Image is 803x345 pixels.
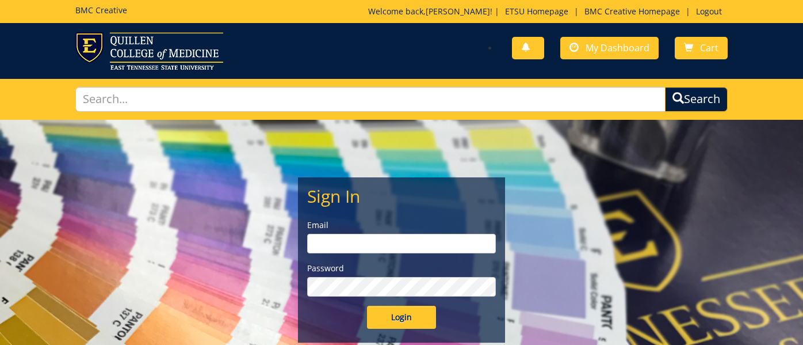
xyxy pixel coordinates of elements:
[579,6,686,17] a: BMC Creative Homepage
[586,41,649,54] span: My Dashboard
[75,32,223,70] img: ETSU logo
[690,6,728,17] a: Logout
[75,87,665,112] input: Search...
[307,263,496,274] label: Password
[307,219,496,231] label: Email
[665,87,728,112] button: Search
[75,6,127,14] h5: BMC Creative
[499,6,574,17] a: ETSU Homepage
[367,306,436,329] input: Login
[560,37,659,59] a: My Dashboard
[368,6,728,17] p: Welcome back, ! | | |
[426,6,490,17] a: [PERSON_NAME]
[307,187,496,206] h2: Sign In
[675,37,728,59] a: Cart
[700,41,718,54] span: Cart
